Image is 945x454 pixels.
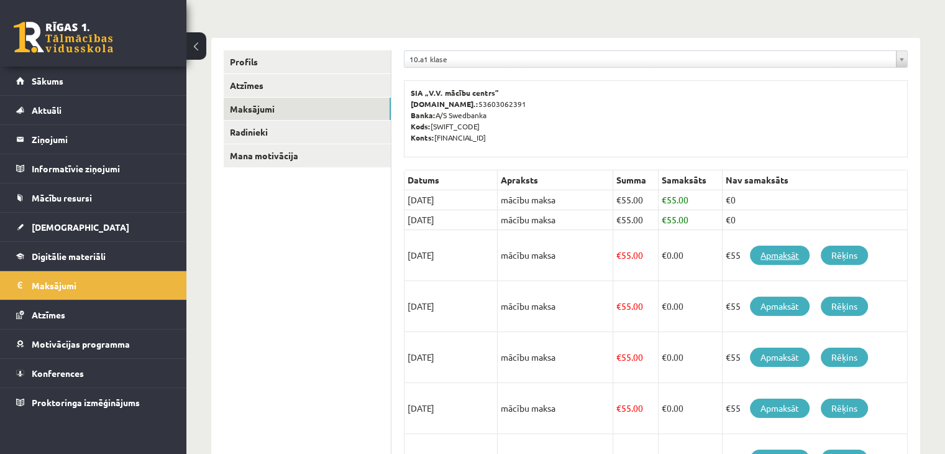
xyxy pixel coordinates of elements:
[613,281,659,332] td: 55.00
[662,402,667,414] span: €
[498,332,613,383] td: mācību maksa
[613,230,659,281] td: 55.00
[16,125,171,154] a: Ziņojumi
[723,190,908,210] td: €0
[662,194,667,205] span: €
[404,51,907,67] a: 10.a1 klase
[32,368,84,379] span: Konferences
[662,249,667,261] span: €
[498,230,613,281] td: mācību maksa
[821,246,868,265] a: Rēķins
[411,87,901,143] p: 53603062391 A/S Swedbanka [SWIFT_CODE] [FINANCIAL_ID]
[32,221,129,233] span: [DEMOGRAPHIC_DATA]
[723,170,908,190] th: Nav samaksāts
[750,348,810,367] a: Apmaksāt
[616,194,621,205] span: €
[404,230,498,281] td: [DATE]
[616,300,621,312] span: €
[659,190,723,210] td: 55.00
[16,271,171,300] a: Maksājumi
[616,402,621,414] span: €
[616,351,621,363] span: €
[16,183,171,212] a: Mācību resursi
[411,99,478,109] b: [DOMAIN_NAME].:
[16,388,171,417] a: Proktoringa izmēģinājums
[16,96,171,124] a: Aktuāli
[659,230,723,281] td: 0.00
[411,88,500,98] b: SIA „V.V. mācību centrs”
[411,110,436,120] b: Banka:
[16,359,171,387] a: Konferences
[498,210,613,230] td: mācību maksa
[613,170,659,190] th: Summa
[14,22,113,53] a: Rīgas 1. Tālmācības vidusskola
[750,297,810,316] a: Apmaksāt
[723,332,908,383] td: €55
[224,144,391,167] a: Mana motivācija
[404,190,498,210] td: [DATE]
[409,51,891,67] span: 10.a1 klase
[404,332,498,383] td: [DATE]
[16,242,171,271] a: Digitālie materiāli
[750,246,810,265] a: Apmaksāt
[821,297,868,316] a: Rēķins
[404,281,498,332] td: [DATE]
[659,383,723,434] td: 0.00
[723,210,908,230] td: €0
[498,383,613,434] td: mācību maksa
[224,98,391,121] a: Maksājumi
[662,300,667,312] span: €
[16,300,171,329] a: Atzīmes
[498,281,613,332] td: mācību maksa
[613,190,659,210] td: 55.00
[32,125,171,154] legend: Ziņojumi
[659,281,723,332] td: 0.00
[32,271,171,300] legend: Maksājumi
[404,210,498,230] td: [DATE]
[498,170,613,190] th: Apraksts
[723,230,908,281] td: €55
[498,190,613,210] td: mācību maksa
[613,332,659,383] td: 55.00
[662,214,667,225] span: €
[411,121,431,131] b: Kods:
[224,121,391,144] a: Radinieki
[613,383,659,434] td: 55.00
[616,249,621,261] span: €
[659,332,723,383] td: 0.00
[821,348,868,367] a: Rēķins
[32,309,65,320] span: Atzīmes
[723,383,908,434] td: €55
[32,192,92,203] span: Mācību resursi
[32,154,171,183] legend: Informatīvie ziņojumi
[224,50,391,73] a: Profils
[404,170,498,190] th: Datums
[16,154,171,183] a: Informatīvie ziņojumi
[16,213,171,241] a: [DEMOGRAPHIC_DATA]
[404,383,498,434] td: [DATE]
[32,75,63,86] span: Sākums
[411,132,434,142] b: Konts:
[659,170,723,190] th: Samaksāts
[16,330,171,358] a: Motivācijas programma
[616,214,621,225] span: €
[821,399,868,418] a: Rēķins
[32,397,140,408] span: Proktoringa izmēģinājums
[750,399,810,418] a: Apmaksāt
[32,338,130,350] span: Motivācijas programma
[32,251,106,262] span: Digitālie materiāli
[224,74,391,97] a: Atzīmes
[16,67,171,95] a: Sākums
[659,210,723,230] td: 55.00
[662,351,667,363] span: €
[723,281,908,332] td: €55
[32,104,62,116] span: Aktuāli
[613,210,659,230] td: 55.00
